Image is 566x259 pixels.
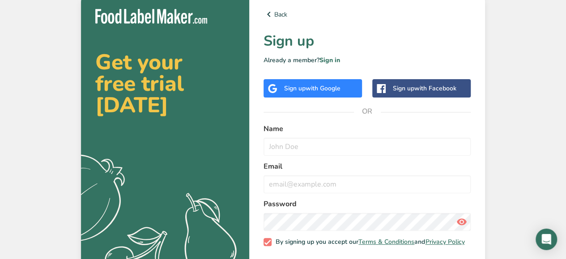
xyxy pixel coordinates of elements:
a: Sign in [319,56,340,64]
a: Terms & Conditions [358,238,414,246]
label: Email [264,161,471,172]
label: Name [264,123,471,134]
span: By signing up you accept our and [272,238,465,246]
div: Sign up [284,84,340,93]
span: with Facebook [414,84,456,93]
h1: Sign up [264,30,471,52]
img: Food Label Maker [95,9,207,24]
p: Already a member? [264,55,471,65]
span: with Google [306,84,340,93]
h2: Get your free trial [DATE] [95,51,235,116]
label: Password [264,199,471,209]
div: Sign up [393,84,456,93]
div: Open Intercom Messenger [536,229,557,250]
a: Privacy Policy [425,238,464,246]
input: John Doe [264,138,471,156]
a: Back [264,9,471,20]
span: OR [354,98,381,125]
input: email@example.com [264,175,471,193]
